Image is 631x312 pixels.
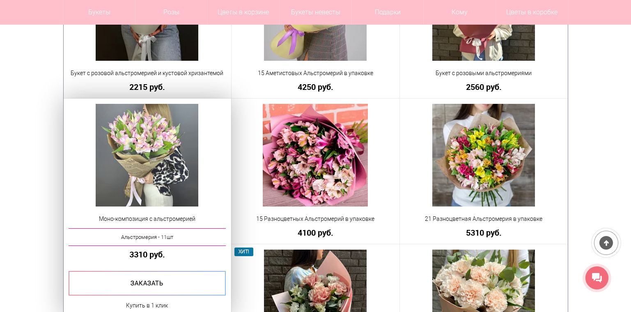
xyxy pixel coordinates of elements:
a: 5310 руб. [405,228,562,237]
a: Букет с розовой альстромерией и кустовой хризантемой [69,69,226,78]
a: 4100 руб. [237,228,394,237]
a: 2560 руб. [405,83,562,91]
a: 3310 руб. [69,250,226,259]
img: 15 Разноцветных Альстромерий в упаковке [263,104,368,206]
a: Моно-композиция с альстромерией [69,215,226,223]
a: 21 Разноцветная Альстромерия в упаковке [405,215,562,223]
img: 21 Разноцветная Альстромерия в упаковке [432,104,535,206]
span: ХИТ! [234,248,254,256]
a: 15 Разноцветных Альстромерий в упаковке [237,215,394,223]
a: 2215 руб. [69,83,226,91]
a: Букет с розовыми альстромериями [405,69,562,78]
a: Альстромерия - 11шт [69,228,226,246]
a: Купить в 1 клик [126,301,168,310]
img: Моно-композиция с альстромерией [96,104,198,206]
a: 15 Аметистовых Альстромерий в упаковке [237,69,394,78]
a: 4250 руб. [237,83,394,91]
